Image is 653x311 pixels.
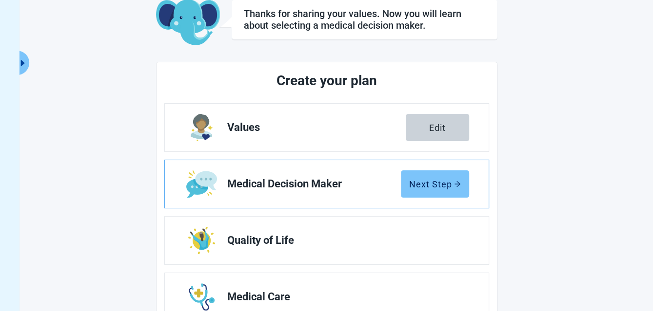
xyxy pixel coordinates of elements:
[201,70,453,91] h2: Create your plan
[165,104,489,151] a: Edit Values section
[401,170,469,198] button: Next Steparrow-right
[165,160,489,208] a: Edit Medical Decision Maker section
[429,123,446,132] div: Edit
[165,217,489,264] a: Edit Quality of Life section
[244,8,485,31] div: Thanks for sharing your values. Now you will learn about selecting a medical decision maker.
[406,114,469,141] button: Edit
[227,235,461,246] span: Quality of Life
[409,179,461,189] div: Next Step
[454,181,461,187] span: arrow-right
[17,51,29,75] button: Expand menu
[18,58,27,68] span: caret-right
[227,122,406,133] span: Values
[227,178,401,190] span: Medical Decision Maker
[227,291,461,303] span: Medical Care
